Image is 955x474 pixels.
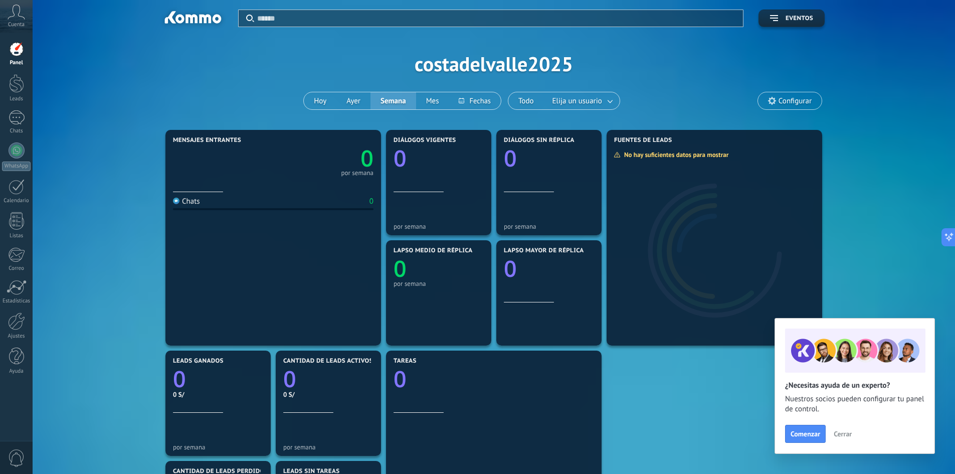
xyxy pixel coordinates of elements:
[2,198,31,204] div: Calendario
[791,430,820,437] span: Comenzar
[273,143,373,174] a: 0
[779,97,812,105] span: Configurar
[834,430,852,437] span: Cerrar
[283,364,296,394] text: 0
[2,368,31,375] div: Ayuda
[394,280,484,287] div: por semana
[416,92,449,109] button: Mes
[173,390,263,399] div: 0 S/
[508,92,544,109] button: Todo
[2,233,31,239] div: Listas
[370,92,416,109] button: Semana
[2,162,31,171] div: WhatsApp
[173,358,224,365] span: Leads ganados
[504,247,584,254] span: Lapso mayor de réplica
[2,128,31,134] div: Chats
[829,426,856,441] button: Cerrar
[614,137,672,144] span: Fuentes de leads
[8,22,25,28] span: Cuenta
[394,364,407,394] text: 0
[550,94,604,108] span: Elija un usuario
[785,394,924,414] span: Nuestros socios pueden configurar tu panel de control.
[2,333,31,340] div: Ajustes
[173,197,200,206] div: Chats
[394,223,484,230] div: por semana
[369,197,373,206] div: 0
[394,247,473,254] span: Lapso medio de réplica
[304,92,336,109] button: Hoy
[336,92,370,109] button: Ayer
[173,364,263,394] a: 0
[394,253,407,284] text: 0
[785,381,924,390] h2: ¿Necesitas ayuda de un experto?
[173,198,179,204] img: Chats
[283,443,373,451] div: por semana
[2,298,31,304] div: Estadísticas
[360,143,373,174] text: 0
[2,60,31,66] div: Panel
[283,390,373,399] div: 0 S/
[544,92,620,109] button: Elija un usuario
[758,10,825,27] button: Eventos
[173,443,263,451] div: por semana
[173,364,186,394] text: 0
[394,358,417,365] span: Tareas
[394,143,407,174] text: 0
[283,364,373,394] a: 0
[614,150,735,159] div: No hay suficientes datos para mostrar
[341,171,373,176] div: por semana
[449,92,500,109] button: Fechas
[394,137,456,144] span: Diálogos vigentes
[504,143,517,174] text: 0
[283,358,373,365] span: Cantidad de leads activos
[2,265,31,272] div: Correo
[504,223,594,230] div: por semana
[504,137,575,144] span: Diálogos sin réplica
[173,137,241,144] span: Mensajes entrantes
[786,15,813,22] span: Eventos
[2,96,31,102] div: Leads
[394,364,594,394] a: 0
[785,425,826,443] button: Comenzar
[504,253,517,284] text: 0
